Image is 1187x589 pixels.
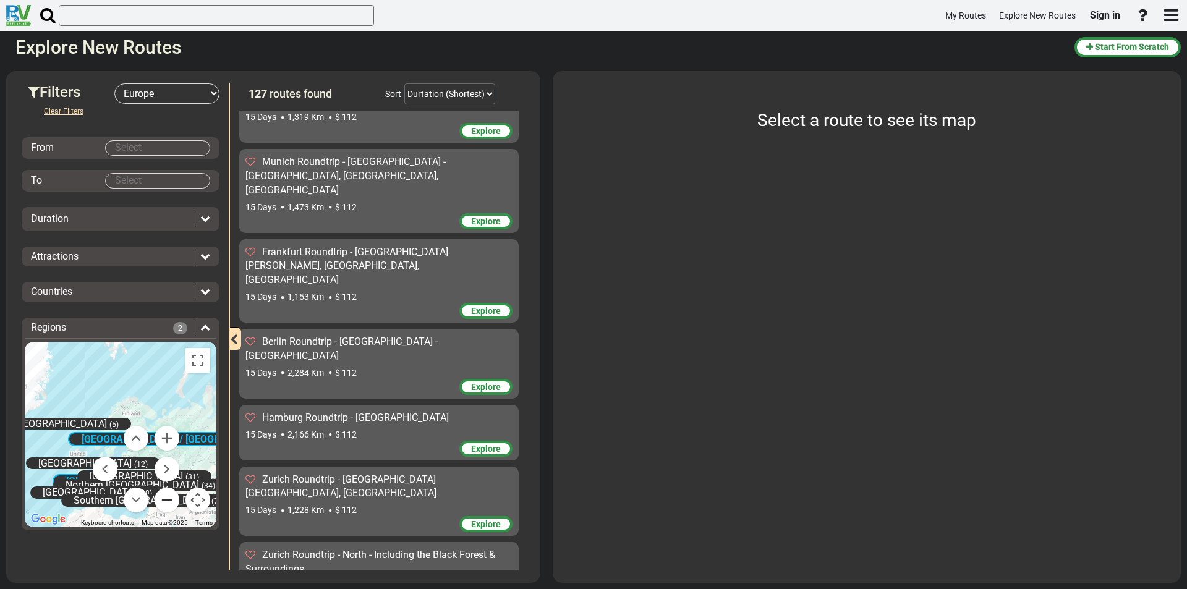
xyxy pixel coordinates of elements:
[999,11,1076,20] span: Explore New Routes
[28,511,69,527] img: Google
[245,505,276,515] span: 15 Days
[471,126,501,136] span: Explore
[82,433,281,445] span: [GEOGRAPHIC_DATA] / [GEOGRAPHIC_DATA]
[335,202,357,212] span: $ 112
[245,473,436,499] span: Zurich Roundtrip - [GEOGRAPHIC_DATA] [GEOGRAPHIC_DATA], [GEOGRAPHIC_DATA]
[142,519,188,526] span: Map data ©2025
[14,418,107,430] span: [GEOGRAPHIC_DATA]
[471,382,501,392] span: Explore
[459,516,513,532] div: Explore
[34,104,93,119] button: Clear Filters
[38,457,132,469] span: [GEOGRAPHIC_DATA]
[25,321,216,335] div: Regions 2
[155,426,179,451] button: Zoom in
[31,174,42,186] span: To
[185,348,210,373] button: Toggle fullscreen view
[239,405,519,460] div: Hamburg Roundtrip - [GEOGRAPHIC_DATA] 15 Days 2,166 Km $ 112 Explore
[287,505,324,515] span: 1,228 Km
[287,368,324,378] span: 2,284 Km
[106,141,210,155] input: Select
[270,87,332,100] span: routes found
[459,379,513,395] div: Explore
[287,292,324,302] span: 1,153 Km
[459,441,513,457] div: Explore
[335,368,357,378] span: $ 112
[245,246,448,286] span: Frankfurt Roundtrip - [GEOGRAPHIC_DATA][PERSON_NAME], [GEOGRAPHIC_DATA], [GEOGRAPHIC_DATA]
[1090,9,1120,21] span: Sign in
[245,202,276,212] span: 15 Days
[173,322,187,334] span: 2
[249,87,267,100] span: 127
[459,213,513,229] div: Explore
[1074,37,1181,57] button: Start From Scratch
[239,329,519,399] div: Berlin Roundtrip - [GEOGRAPHIC_DATA] - [GEOGRAPHIC_DATA] 15 Days 2,284 Km $ 112 Explore
[459,303,513,319] div: Explore
[385,88,401,100] div: Sort
[245,430,276,439] span: 15 Days
[239,239,519,323] div: Frankfurt Roundtrip - [GEOGRAPHIC_DATA][PERSON_NAME], [GEOGRAPHIC_DATA], [GEOGRAPHIC_DATA] 15 Day...
[287,112,324,122] span: 1,319 Km
[239,467,519,536] div: Zurich Roundtrip - [GEOGRAPHIC_DATA] [GEOGRAPHIC_DATA], [GEOGRAPHIC_DATA] 15 Days 1,228 Km $ 112 ...
[43,486,136,498] span: [GEOGRAPHIC_DATA]
[245,292,276,302] span: 15 Days
[31,142,54,153] span: From
[262,412,449,423] span: Hamburg Roundtrip - [GEOGRAPHIC_DATA]
[28,511,69,527] a: Open this area in Google Maps (opens a new window)
[15,37,1065,57] h2: Explore New Routes
[239,149,519,233] div: Munich Roundtrip - [GEOGRAPHIC_DATA] - [GEOGRAPHIC_DATA], [GEOGRAPHIC_DATA], [GEOGRAPHIC_DATA] 15...
[245,336,438,362] span: Berlin Roundtrip - [GEOGRAPHIC_DATA] - [GEOGRAPHIC_DATA]
[245,156,446,196] span: Munich Roundtrip - [GEOGRAPHIC_DATA] - [GEOGRAPHIC_DATA], [GEOGRAPHIC_DATA], [GEOGRAPHIC_DATA]
[245,112,276,122] span: 15 Days
[66,479,199,491] span: Northern [GEOGRAPHIC_DATA]
[28,84,114,100] h3: Filters
[185,488,210,512] button: Map camera controls
[211,498,221,506] span: (7)
[195,519,213,526] a: Terms (opens in new tab)
[25,212,216,226] div: Duration
[31,321,66,333] span: Regions
[25,285,216,299] div: Countries
[25,250,216,264] div: Attractions
[471,306,501,316] span: Explore
[471,519,501,529] span: Explore
[471,444,501,454] span: Explore
[202,481,215,490] span: (34)
[6,5,31,26] img: RvPlanetLogo.png
[335,112,357,122] span: $ 112
[155,457,179,481] button: Move right
[471,216,501,226] span: Explore
[245,368,276,378] span: 15 Days
[31,213,69,224] span: Duration
[1084,2,1126,28] a: Sign in
[109,420,119,429] span: (5)
[81,519,134,527] button: Keyboard shortcuts
[287,202,324,212] span: 1,473 Km
[287,430,324,439] span: 2,166 Km
[93,457,117,481] button: Move left
[1095,42,1169,52] span: Start From Scratch
[335,292,357,302] span: $ 112
[74,495,209,507] span: Southern [GEOGRAPHIC_DATA]
[757,110,976,130] span: Select a route to see its map
[31,250,79,262] span: Attractions
[993,4,1081,28] a: Explore New Routes
[335,505,357,515] span: $ 112
[335,430,357,439] span: $ 112
[245,549,495,575] span: Zurich Roundtrip - North - Including the Black Forest & Surroundings
[124,488,148,512] button: Move down
[106,174,210,188] input: Select
[459,123,513,139] div: Explore
[31,286,72,297] span: Countries
[940,4,992,28] a: My Routes
[945,11,986,20] span: My Routes
[124,426,148,451] button: Move up
[155,488,179,512] button: Zoom out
